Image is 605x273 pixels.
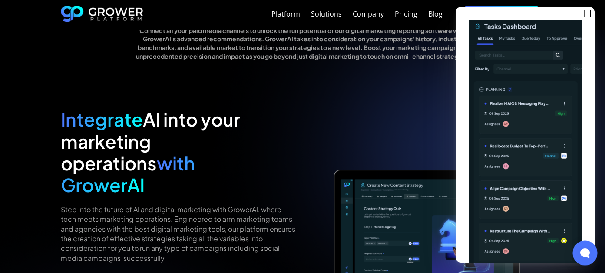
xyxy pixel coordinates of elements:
span: Integrate [61,107,143,130]
a: home [61,6,143,25]
button: close [584,10,591,17]
div: Blog [428,10,443,18]
a: Company [353,9,384,20]
div: Solutions [311,10,342,18]
h2: AI into your marketing operations [61,108,260,196]
a: Solutions [311,9,342,20]
a: Request a demo [464,6,539,24]
div: Platform [271,10,300,18]
div: Company [353,10,384,18]
span: with GrowerAI [61,151,195,196]
a: Platform [271,9,300,20]
p: Connect all your paid media channels to unlock the full potential of our digital marketing report... [136,27,469,60]
a: Blog [428,9,443,20]
a: Pricing [395,9,417,20]
div: Pricing [395,10,417,18]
